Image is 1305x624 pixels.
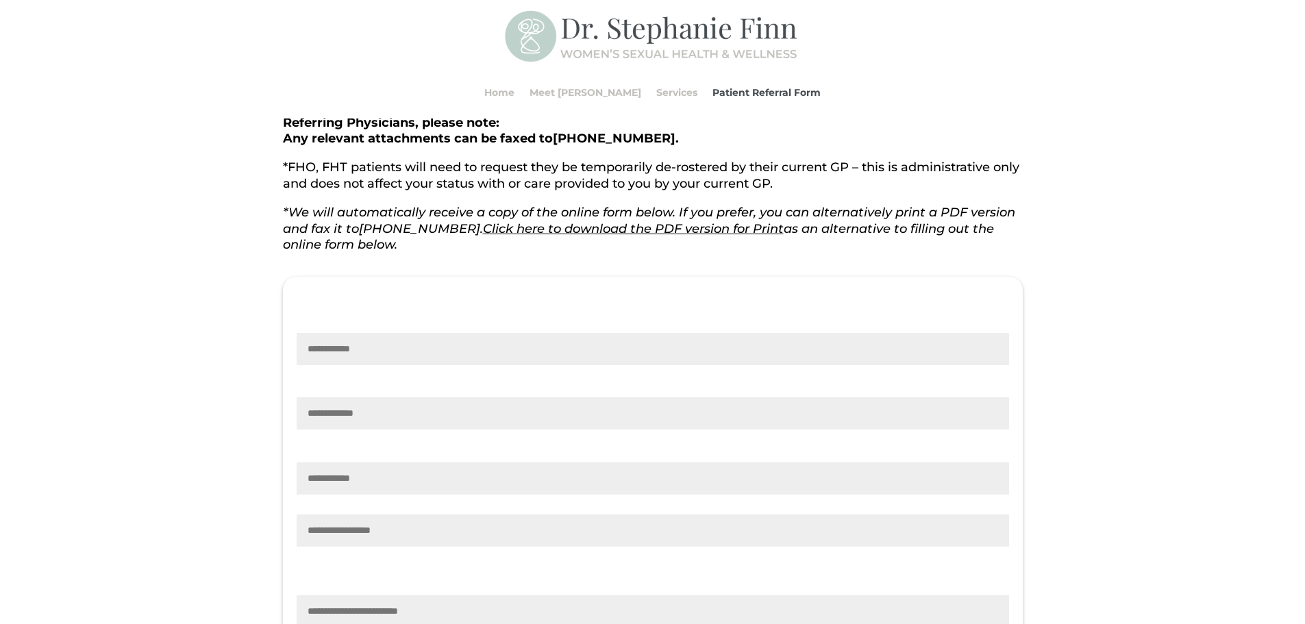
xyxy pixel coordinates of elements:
span: [PHONE_NUMBER] [359,221,480,236]
em: *We will automatically receive a copy of the online form below. If you prefer, you can alternativ... [283,205,1015,253]
span: [PHONE_NUMBER] [553,131,675,146]
a: Patient Referral Form [712,66,821,118]
a: Click here to download the PDF version for Print [483,221,784,236]
a: Services [656,66,697,118]
a: Home [484,66,514,118]
strong: Referring Physicians, please note: Any relevant attachments can be faxed to . [283,115,679,147]
p: *FHO, FHT patients will need to request they be temporarily de-rostered by their current GP – thi... [283,160,1023,205]
a: Meet [PERSON_NAME] [530,66,641,118]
